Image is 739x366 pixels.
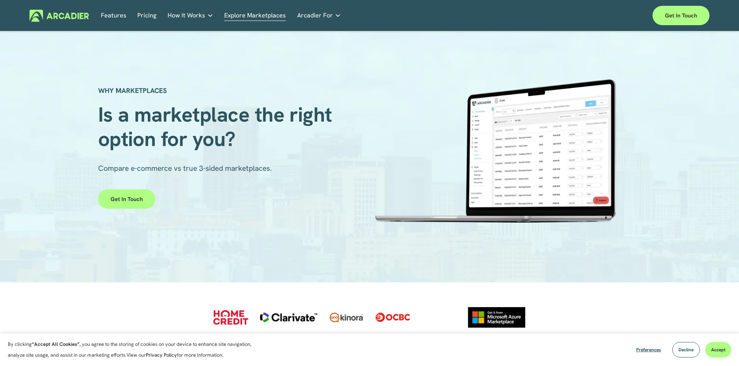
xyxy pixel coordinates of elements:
a: folder dropdown [297,10,341,22]
button: Preferences [630,342,667,357]
span: Decline [678,347,694,353]
span: Accept [711,347,725,353]
a: Privacy Policy [146,352,177,358]
a: Get in touch [652,6,710,25]
strong: WHY MARKETPLACES [98,86,167,95]
span: Arcadier For [297,10,333,21]
a: Get in touch [98,189,155,209]
a: Pricing [137,10,156,22]
span: How It Works [168,10,205,21]
button: Accept [705,342,731,357]
p: By clicking , you agree to the storing of cookies on your device to enhance site navigation, anal... [8,339,260,361]
a: folder dropdown [168,10,213,22]
strong: “Accept All Cookies” [32,341,80,347]
span: Is a marketplace the right option for you? [98,101,337,152]
span: Compare e-commerce vs true 3-sided marketplaces. [98,163,272,173]
button: Decline [672,342,700,357]
img: Arcadier [29,10,89,22]
a: Features [101,10,126,22]
span: Preferences [636,347,661,353]
a: Explore Marketplaces [224,10,286,22]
